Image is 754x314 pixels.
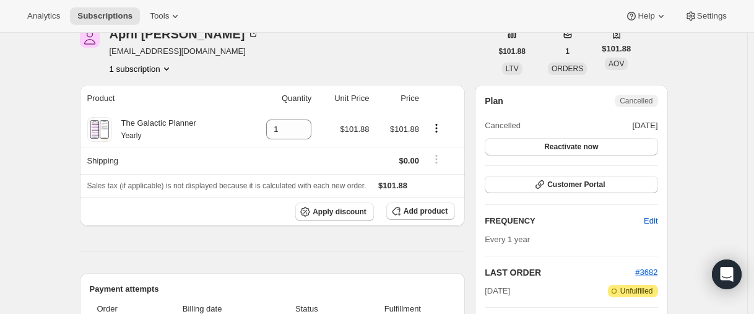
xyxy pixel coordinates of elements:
[121,131,142,140] small: Yearly
[399,156,419,165] span: $0.00
[20,7,67,25] button: Analytics
[404,206,448,216] span: Add product
[315,85,373,112] th: Unit Price
[609,59,624,68] span: AOV
[386,203,455,220] button: Add product
[644,215,657,227] span: Edit
[70,7,140,25] button: Subscriptions
[485,176,657,193] button: Customer Portal
[485,95,503,107] h2: Plan
[340,124,370,134] span: $101.88
[485,235,530,244] span: Every 1 year
[485,266,635,279] h2: LAST ORDER
[618,7,674,25] button: Help
[142,7,189,25] button: Tools
[427,121,446,135] button: Product actions
[110,45,260,58] span: [EMAIL_ADDRESS][DOMAIN_NAME]
[485,285,510,297] span: [DATE]
[636,211,665,231] button: Edit
[244,85,316,112] th: Quantity
[80,28,100,48] span: April Holtzman
[390,124,419,134] span: $101.88
[620,286,653,296] span: Unfulfilled
[635,266,657,279] button: #3682
[638,11,654,21] span: Help
[712,259,742,289] div: Open Intercom Messenger
[544,142,598,152] span: Reactivate now
[506,64,519,73] span: LTV
[427,152,446,166] button: Shipping actions
[110,28,260,40] div: April [PERSON_NAME]
[565,46,570,56] span: 1
[635,268,657,277] a: #3682
[110,63,173,75] button: Product actions
[547,180,605,190] span: Customer Portal
[80,85,244,112] th: Product
[150,11,169,21] span: Tools
[373,85,423,112] th: Price
[633,120,658,132] span: [DATE]
[620,96,652,106] span: Cancelled
[112,117,196,142] div: The Galactic Planner
[87,181,366,190] span: Sales tax (if applicable) is not displayed because it is calculated with each new order.
[485,120,521,132] span: Cancelled
[485,215,644,227] h2: FREQUENCY
[697,11,727,21] span: Settings
[90,283,456,295] h2: Payment attempts
[558,43,577,60] button: 1
[378,181,407,190] span: $101.88
[492,43,533,60] button: $101.88
[80,147,244,174] th: Shipping
[602,43,631,55] span: $101.88
[313,207,366,217] span: Apply discount
[27,11,60,21] span: Analytics
[77,11,132,21] span: Subscriptions
[295,203,374,221] button: Apply discount
[89,117,110,142] img: product img
[485,138,657,155] button: Reactivate now
[677,7,734,25] button: Settings
[499,46,526,56] span: $101.88
[552,64,583,73] span: ORDERS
